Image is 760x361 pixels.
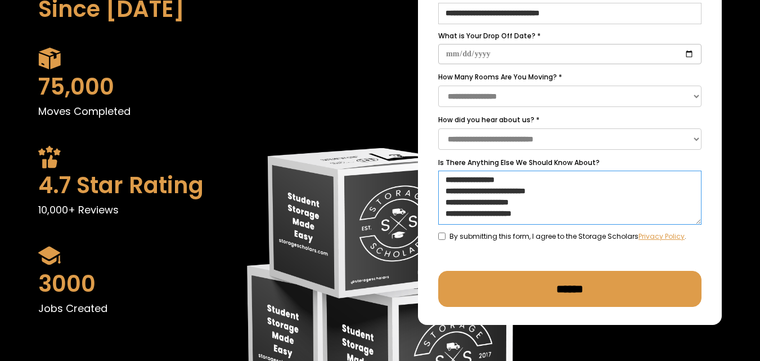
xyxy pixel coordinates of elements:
[38,301,342,316] p: Jobs Created
[38,267,342,301] div: 3000
[438,157,701,169] label: Is There Anything Else We Should Know About?
[438,114,701,126] label: How did you hear about us? *
[438,71,701,83] label: How Many Rooms Are You Moving? *
[38,104,342,119] p: Moves Completed
[438,233,446,240] input: By submitting this form, I agree to the Storage ScholarsPrivacy Policy.
[638,231,685,241] a: Privacy Policy
[438,30,701,42] label: What is Your Drop Off Date? *
[38,70,342,104] div: 75,000
[38,168,342,202] div: 4.7 Star Rating
[38,202,342,217] p: 10,000+ Reviews
[449,230,686,243] span: By submitting this form, I agree to the Storage Scholars .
